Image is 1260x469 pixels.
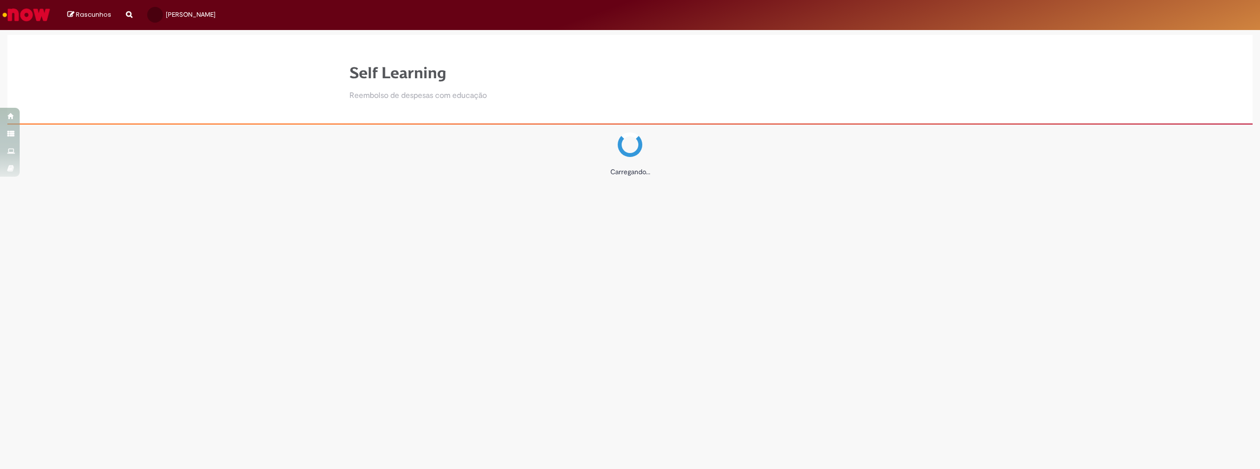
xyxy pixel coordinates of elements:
span: Rascunhos [76,10,111,19]
img: ServiceNow [1,5,52,25]
h1: Self Learning [349,64,487,82]
h2: Reembolso de despesas com educação [349,92,487,100]
center: Carregando... [349,167,911,177]
span: [PERSON_NAME] [166,10,216,19]
a: Rascunhos [67,10,111,20]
